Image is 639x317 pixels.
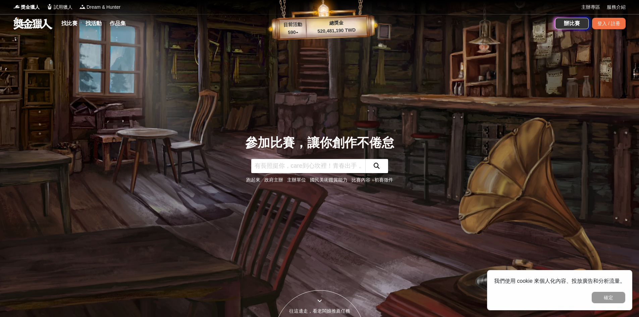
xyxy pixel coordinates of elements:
p: 目前活動 [279,21,306,29]
p: 590 ▴ [279,29,307,37]
div: 參加比賽，讓你創作不倦怠 [245,134,394,152]
div: 登入 / 註冊 [592,18,626,29]
img: Logo [46,3,53,10]
span: 我們使用 cookie 來個人化內容、投放廣告和分析流量。 [494,278,625,284]
img: Logo [79,3,86,10]
p: 520,481,190 TWD [306,26,367,35]
span: 試用獵人 [54,4,72,11]
a: 主辦專區 [581,4,600,11]
a: 比賽內容 [352,177,370,182]
p: 總獎金 [306,18,367,28]
a: LogoDream & Hunter [79,4,120,11]
a: Logo獎金獵人 [13,4,40,11]
a: 找比賽 [59,19,80,28]
a: 找活動 [83,19,104,28]
div: 往這邊走，看老闆娘推薦任務 [275,308,365,315]
span: Dream & Hunter [87,4,120,11]
a: 國民美術鑑賞能力 [310,177,348,182]
a: 作品集 [107,19,128,28]
span: 獎金獵人 [21,4,40,11]
img: Logo [13,3,20,10]
input: 有長照挺你，care到心坎裡！青春出手，拍出照顧 影音徵件活動 [251,159,365,173]
a: 跑起來 [246,177,260,182]
a: Logo試用獵人 [46,4,72,11]
a: 初賽徵件 [374,177,393,182]
a: 服務介紹 [607,4,626,11]
a: 辦比賽 [555,18,589,29]
a: 政府主辦 [264,177,283,182]
button: 確定 [592,292,625,303]
a: 主辦單位 [287,177,306,182]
